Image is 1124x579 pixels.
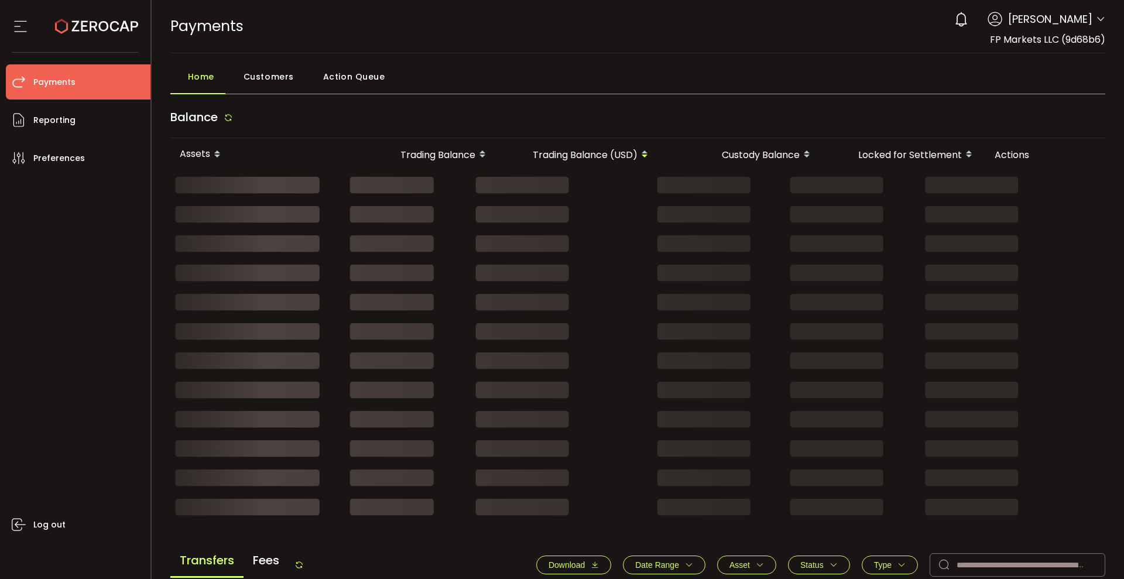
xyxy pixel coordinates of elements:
[661,145,823,165] div: Custody Balance
[990,33,1105,46] span: FP Markets LLC (9d68b6)
[729,560,750,570] span: Asset
[33,516,66,533] span: Log out
[170,16,244,36] span: Payments
[874,560,892,570] span: Type
[244,544,289,576] span: Fees
[635,560,679,570] span: Date Range
[623,556,705,574] button: Date Range
[800,560,824,570] span: Status
[536,556,611,574] button: Download
[352,145,499,165] div: Trading Balance
[188,65,214,88] span: Home
[33,150,85,167] span: Preferences
[549,560,585,570] span: Download
[1008,11,1092,27] span: [PERSON_NAME]
[323,65,385,88] span: Action Queue
[985,148,1102,162] div: Actions
[170,145,352,165] div: Assets
[862,556,918,574] button: Type
[788,556,850,574] button: Status
[244,65,294,88] span: Customers
[33,74,76,91] span: Payments
[170,544,244,578] span: Transfers
[717,556,776,574] button: Asset
[823,145,985,165] div: Locked for Settlement
[499,145,661,165] div: Trading Balance (USD)
[170,109,218,125] span: Balance
[33,112,76,129] span: Reporting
